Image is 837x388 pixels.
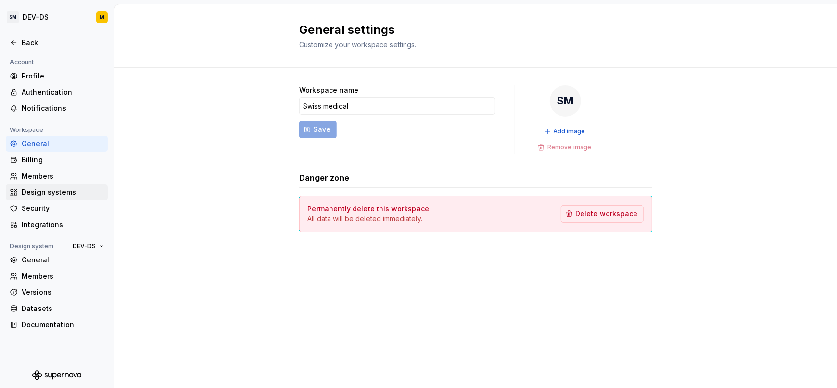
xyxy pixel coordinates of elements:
span: DEV-DS [73,242,96,250]
div: Authentication [22,87,104,97]
div: Back [22,38,104,48]
div: General [22,139,104,149]
button: Delete workspace [561,205,644,223]
a: Integrations [6,217,108,233]
svg: Supernova Logo [32,370,81,380]
a: Design systems [6,184,108,200]
a: Documentation [6,317,108,333]
a: Members [6,268,108,284]
div: SM [7,11,19,23]
p: All data will be deleted immediately. [307,214,429,224]
a: General [6,136,108,152]
div: Members [22,271,104,281]
a: Authentication [6,84,108,100]
div: DEV-DS [23,12,49,22]
h3: Danger zone [299,172,349,183]
div: M [100,13,104,21]
div: Datasets [22,304,104,313]
span: Add image [554,128,585,135]
a: Datasets [6,301,108,316]
div: Account [6,56,38,68]
div: Versions [22,287,104,297]
div: SM [550,85,581,117]
div: Documentation [22,320,104,330]
a: Profile [6,68,108,84]
a: Versions [6,285,108,300]
button: Add image [541,125,590,138]
a: Billing [6,152,108,168]
div: Billing [22,155,104,165]
span: Customize your workspace settings. [299,40,416,49]
div: Workspace [6,124,47,136]
div: Design system [6,240,57,252]
div: Notifications [22,103,104,113]
a: Members [6,168,108,184]
div: Members [22,171,104,181]
a: Notifications [6,101,108,116]
span: Delete workspace [575,209,637,219]
div: General [22,255,104,265]
div: Security [22,204,104,213]
div: Integrations [22,220,104,230]
a: General [6,252,108,268]
div: Design systems [22,187,104,197]
h4: Permanently delete this workspace [307,204,429,214]
label: Workspace name [299,85,358,95]
h2: General settings [299,22,640,38]
a: Back [6,35,108,51]
div: Profile [22,71,104,81]
button: SMDEV-DSM [2,6,112,28]
a: Security [6,201,108,216]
